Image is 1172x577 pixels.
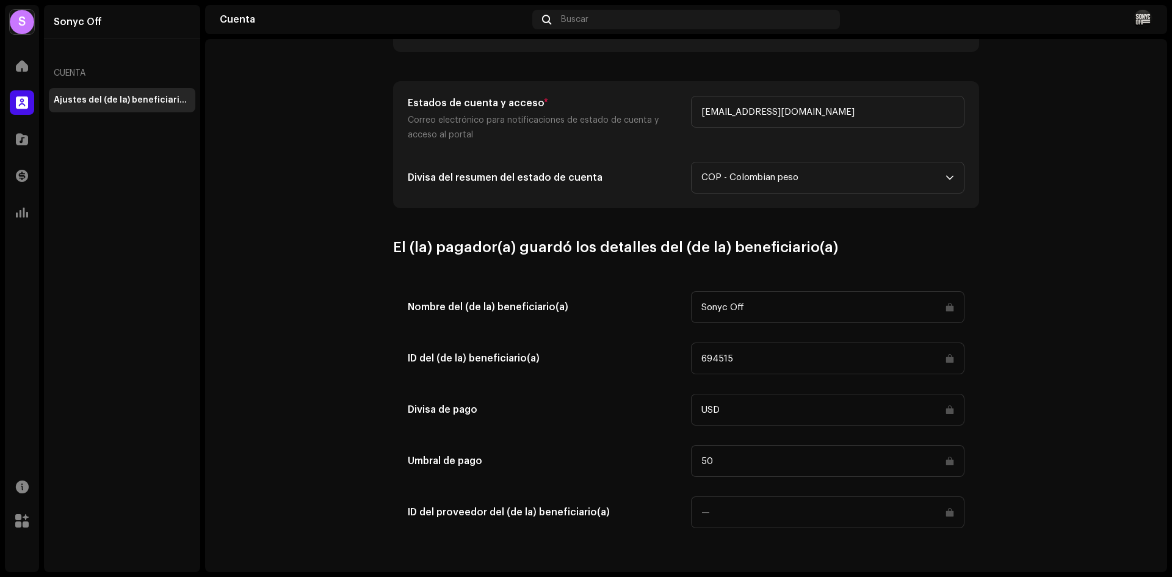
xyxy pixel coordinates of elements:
img: ac2d6ba7-6e03-4d56-b356-7b6d8d7d168b [1133,10,1152,29]
div: Cuenta [220,15,527,24]
input: — [691,343,964,374]
h5: Nombre del (de la) beneficiario(a) [408,300,681,314]
h5: Estados de cuenta y acceso [408,96,681,111]
h5: ID del (de la) beneficiario(a) [408,351,681,366]
input: Ingrese correo electrónico [691,96,964,128]
h5: Divisa del resumen del estado de cuenta [408,170,681,185]
span: Buscar [561,15,588,24]
h5: Umbral de pago [408,454,681,468]
input: 0 [691,445,964,477]
re-a-nav-header: Cuenta [49,59,195,88]
span: COP - Colombian peso [701,162,946,193]
h5: Divisa de pago [408,402,681,417]
div: Ajustes del (de la) beneficiario(a) [54,95,190,105]
p: Correo electrónico para notificaciones de estado de cuenta y acceso al portal [408,113,681,142]
div: dropdown trigger [946,162,954,193]
div: S [10,10,34,34]
h3: El (la) pagador(a) guardó los detalles del (de la) beneficiario(a) [393,238,979,257]
input: — [691,496,964,528]
re-m-nav-item: Ajustes del (de la) beneficiario(a) [49,88,195,112]
h5: ID del proveedor del (de la) beneficiario(a) [408,505,681,520]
